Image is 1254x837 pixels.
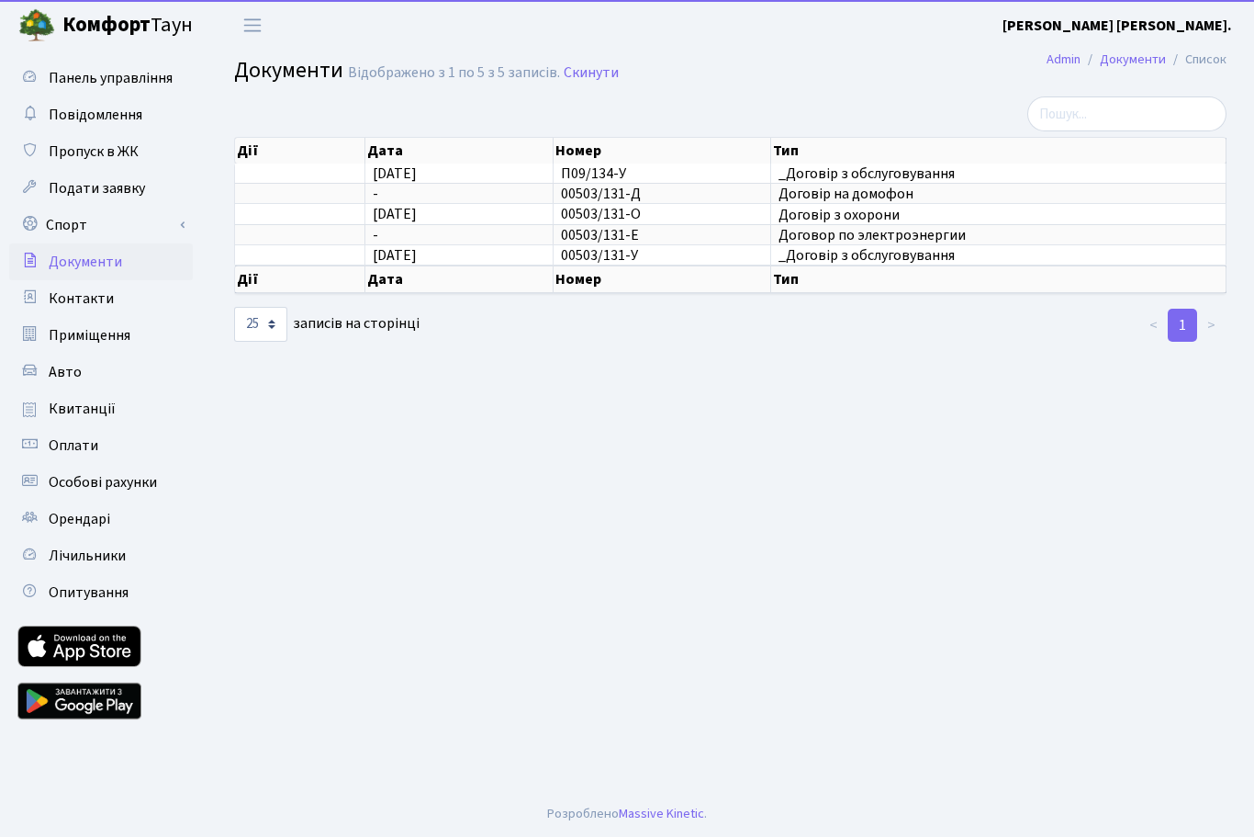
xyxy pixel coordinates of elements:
[234,54,343,86] span: Документи
[1100,50,1166,69] a: Документи
[365,266,554,293] th: Дата
[9,427,193,464] a: Оплати
[373,205,417,225] span: [DATE]
[778,228,1218,243] span: Договор по электроэнергии
[373,245,417,266] span: [DATE]
[9,501,193,537] a: Орендарі
[9,133,193,170] a: Пропуск в ЖК
[373,225,378,245] span: -
[348,64,560,82] div: Відображено з 1 по 5 з 5 записів.
[373,164,417,184] span: [DATE]
[62,10,193,41] span: Таун
[547,804,707,824] div: Розроблено .
[1027,96,1226,131] input: Пошук...
[778,208,1218,222] span: Договір з охорони
[49,546,126,566] span: Лічильники
[778,248,1218,263] span: _Договір з обслуговування
[9,354,193,390] a: Авто
[778,166,1218,181] span: _Договір з обслуговування
[373,184,378,204] span: -
[18,7,55,44] img: logo.png
[561,164,626,184] span: П09/134-У
[9,280,193,317] a: Контакти
[230,10,275,40] button: Переключити навігацію
[49,105,142,125] span: Повідомлення
[9,317,193,354] a: Приміщення
[9,243,193,280] a: Документи
[49,509,110,529] span: Орендарі
[49,68,173,88] span: Панель управління
[619,804,704,823] a: Massive Kinetic
[9,574,193,611] a: Опитування
[1047,50,1080,69] a: Admin
[49,288,114,309] span: Контакти
[9,464,193,501] a: Особові рахунки
[9,537,193,574] a: Лічильники
[561,205,641,225] span: 00503/131-О
[235,138,365,164] th: Дії
[1166,50,1226,70] li: Список
[554,266,770,293] th: Номер
[49,399,116,419] span: Квитанції
[234,307,287,342] select: записів на сторінці
[771,138,1226,164] th: Тип
[1002,15,1232,37] a: [PERSON_NAME] [PERSON_NAME].
[49,472,157,492] span: Особові рахунки
[49,141,139,162] span: Пропуск в ЖК
[49,583,129,603] span: Опитування
[9,207,193,243] a: Спорт
[564,64,619,82] a: Скинути
[561,184,641,204] span: 00503/131-Д
[49,325,130,345] span: Приміщення
[554,138,770,164] th: Номер
[49,178,145,198] span: Подати заявку
[1002,16,1232,36] b: [PERSON_NAME] [PERSON_NAME].
[1019,40,1254,79] nav: breadcrumb
[235,266,365,293] th: Дії
[365,138,554,164] th: Дата
[9,390,193,427] a: Квитанції
[561,225,639,245] span: 00503/131-Е
[49,362,82,382] span: Авто
[771,266,1226,293] th: Тип
[1168,309,1197,342] a: 1
[9,170,193,207] a: Подати заявку
[234,307,420,342] label: записів на сторінці
[778,187,1218,201] span: Договір на домофон
[49,435,98,456] span: Оплати
[561,245,638,266] span: 00503/131-У
[9,60,193,96] a: Панель управління
[49,252,122,272] span: Документи
[9,96,193,133] a: Повідомлення
[62,10,151,40] b: Комфорт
